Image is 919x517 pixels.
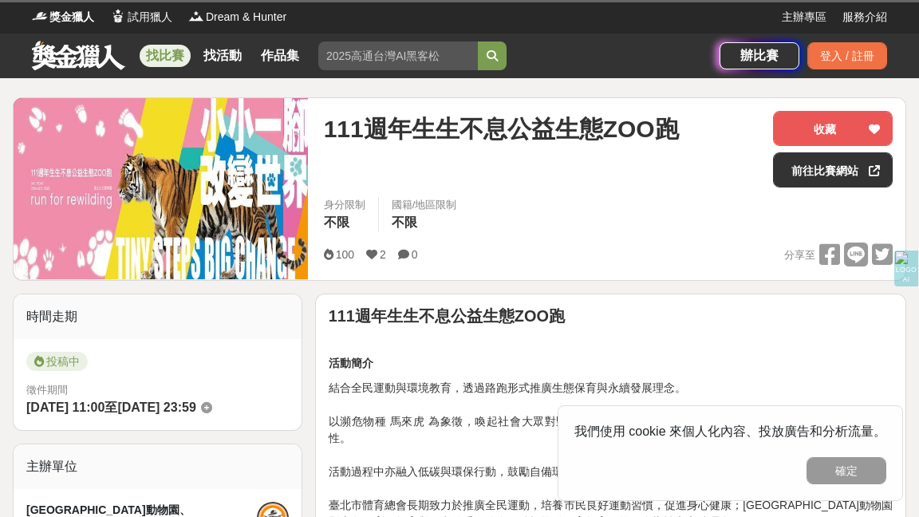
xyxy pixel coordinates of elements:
[32,9,94,26] a: Logo獎金獵人
[329,307,565,325] strong: 111週年生生不息公益生態ZOO跑
[110,8,126,24] img: Logo
[574,424,886,438] span: 我們使用 cookie 來個人化內容、投放廣告和分析流量。
[720,42,799,69] a: 辦比賽
[140,45,191,67] a: 找比賽
[110,9,172,26] a: Logo試用獵人
[14,294,302,339] div: 時間走期
[318,41,478,70] input: 2025高通台灣AI黑客松
[807,42,887,69] div: 登入 / 註冊
[336,248,354,261] span: 100
[117,401,195,414] span: [DATE] 23:59
[14,444,302,489] div: 主辦單位
[26,384,68,396] span: 徵件期間
[197,45,248,67] a: 找活動
[773,111,893,146] button: 收藏
[392,215,417,229] span: 不限
[49,9,94,26] span: 獎金獵人
[188,9,286,26] a: LogoDream & Hunter
[782,9,826,26] a: 主辦專區
[128,9,172,26] span: 試用獵人
[412,248,418,261] span: 0
[807,457,886,484] button: 確定
[206,9,286,26] span: Dream & Hunter
[188,8,204,24] img: Logo
[380,248,386,261] span: 2
[14,98,308,279] img: Cover Image
[842,9,887,26] a: 服務介紹
[773,152,893,187] a: 前往比賽網站
[329,357,373,369] strong: 活動簡介
[32,8,48,24] img: Logo
[324,197,365,213] div: 身分限制
[784,243,815,267] span: 分享至
[324,215,349,229] span: 不限
[26,352,88,371] span: 投稿中
[26,401,105,414] span: [DATE] 11:00
[392,197,457,213] div: 國籍/地區限制
[105,401,117,414] span: 至
[254,45,306,67] a: 作品集
[324,111,679,147] span: 111週年生生不息公益生態ZOO跑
